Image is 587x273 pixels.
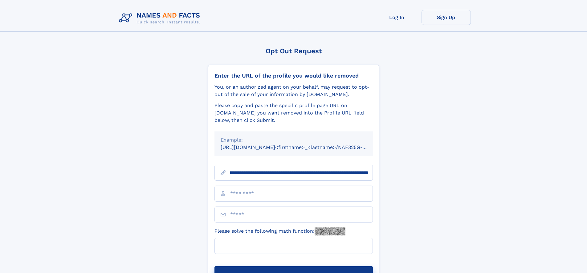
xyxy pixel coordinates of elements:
[214,102,373,124] div: Please copy and paste the specific profile page URL on [DOMAIN_NAME] you want removed into the Pr...
[221,136,367,144] div: Example:
[372,10,422,25] a: Log In
[214,72,373,79] div: Enter the URL of the profile you would like removed
[422,10,471,25] a: Sign Up
[221,144,385,150] small: [URL][DOMAIN_NAME]<firstname>_<lastname>/NAF325G-xxxxxxxx
[208,47,379,55] div: Opt Out Request
[214,83,373,98] div: You, or an authorized agent on your behalf, may request to opt-out of the sale of your informatio...
[116,10,205,26] img: Logo Names and Facts
[214,227,345,235] label: Please solve the following math function:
